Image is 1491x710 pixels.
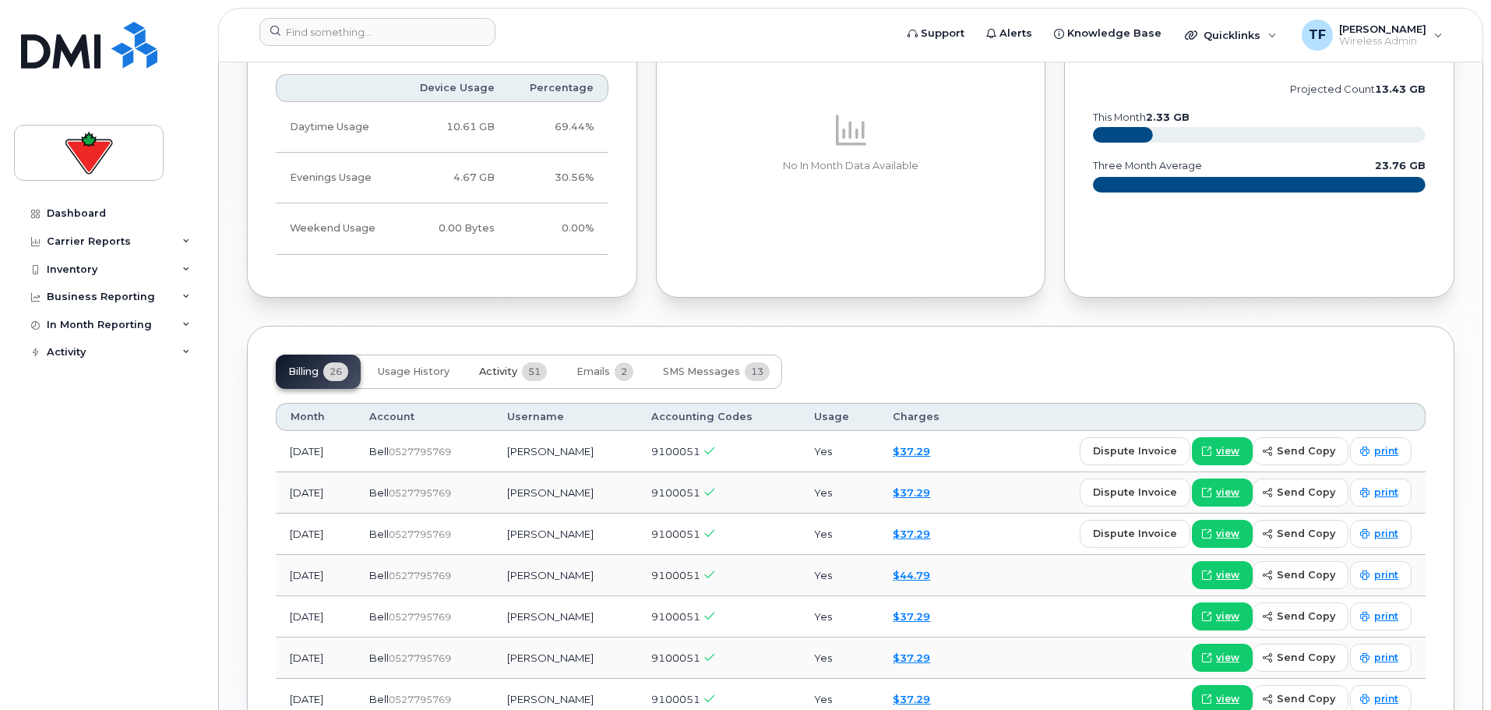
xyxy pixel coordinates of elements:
[1290,83,1426,95] text: projected count
[1192,561,1253,589] a: view
[276,403,355,431] th: Month
[921,26,964,41] span: Support
[1277,485,1335,500] span: send copy
[389,611,451,623] span: 0527795769
[398,203,509,254] td: 0.00 Bytes
[879,403,973,431] th: Charges
[389,446,451,457] span: 0527795769
[493,555,637,596] td: [PERSON_NAME]
[1192,479,1253,507] a: view
[369,445,389,457] span: Bell
[276,472,355,514] td: [DATE]
[276,153,608,203] tr: Weekdays from 6:00pm to 8:00am
[389,570,451,581] span: 0527795769
[369,693,389,705] span: Bell
[651,652,700,664] span: 9100051
[1216,527,1239,541] span: view
[398,153,509,203] td: 4.67 GB
[1192,437,1253,465] a: view
[1216,651,1239,665] span: view
[276,102,398,153] td: Daytime Usage
[1093,443,1177,458] span: dispute invoice
[1253,437,1348,465] button: send copy
[1253,602,1348,631] button: send copy
[276,203,398,254] td: Weekend Usage
[369,610,389,623] span: Bell
[1093,485,1177,500] span: dispute invoice
[1080,479,1190,507] button: dispute invoice
[1192,602,1253,631] a: view
[479,366,517,378] span: Activity
[1216,568,1239,582] span: view
[1374,486,1398,500] span: print
[685,159,1017,173] p: No In Month Data Available
[800,514,879,555] td: Yes
[615,362,633,381] span: 2
[276,203,608,254] tr: Friday from 6:00pm to Monday 8:00am
[389,487,451,499] span: 0527795769
[651,486,700,499] span: 9100051
[1350,561,1412,589] a: print
[1080,520,1190,548] button: dispute invoice
[276,153,398,203] td: Evenings Usage
[893,652,930,664] a: $37.29
[493,431,637,472] td: [PERSON_NAME]
[651,528,700,540] span: 9100051
[493,472,637,514] td: [PERSON_NAME]
[651,445,700,457] span: 9100051
[1291,19,1454,51] div: Tyler Federowich
[1309,26,1326,44] span: TF
[1092,160,1202,171] text: three month average
[1093,526,1177,541] span: dispute invoice
[1339,35,1426,48] span: Wireless Admin
[1253,561,1348,589] button: send copy
[1375,160,1426,171] text: 23.76 GB
[1192,644,1253,672] a: view
[651,610,700,623] span: 9100051
[1374,444,1398,458] span: print
[522,362,547,381] span: 51
[893,528,930,540] a: $37.29
[1216,692,1239,706] span: view
[1067,26,1161,41] span: Knowledge Base
[800,596,879,638] td: Yes
[1253,644,1348,672] button: send copy
[369,652,389,664] span: Bell
[493,638,637,679] td: [PERSON_NAME]
[893,486,930,499] a: $37.29
[893,445,930,457] a: $37.29
[276,596,355,638] td: [DATE]
[493,596,637,638] td: [PERSON_NAME]
[800,555,879,596] td: Yes
[259,18,495,46] input: Find something...
[893,610,930,623] a: $37.29
[389,694,451,705] span: 0527795769
[651,569,700,581] span: 9100051
[1277,526,1335,541] span: send copy
[1253,479,1348,507] button: send copy
[1374,527,1398,541] span: print
[1350,520,1412,548] a: print
[975,18,1043,49] a: Alerts
[1216,444,1239,458] span: view
[1350,602,1412,631] a: print
[1277,691,1335,706] span: send copy
[276,514,355,555] td: [DATE]
[576,366,610,378] span: Emails
[493,514,637,555] td: [PERSON_NAME]
[800,403,879,431] th: Usage
[355,403,493,431] th: Account
[1350,437,1412,465] a: print
[1043,18,1172,49] a: Knowledge Base
[1277,443,1335,458] span: send copy
[1204,29,1260,41] span: Quicklinks
[1174,19,1288,51] div: Quicklinks
[1374,651,1398,665] span: print
[1146,111,1190,123] tspan: 2.33 GB
[800,431,879,472] td: Yes
[509,203,608,254] td: 0.00%
[1192,520,1253,548] a: view
[800,472,879,514] td: Yes
[509,153,608,203] td: 30.56%
[493,403,637,431] th: Username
